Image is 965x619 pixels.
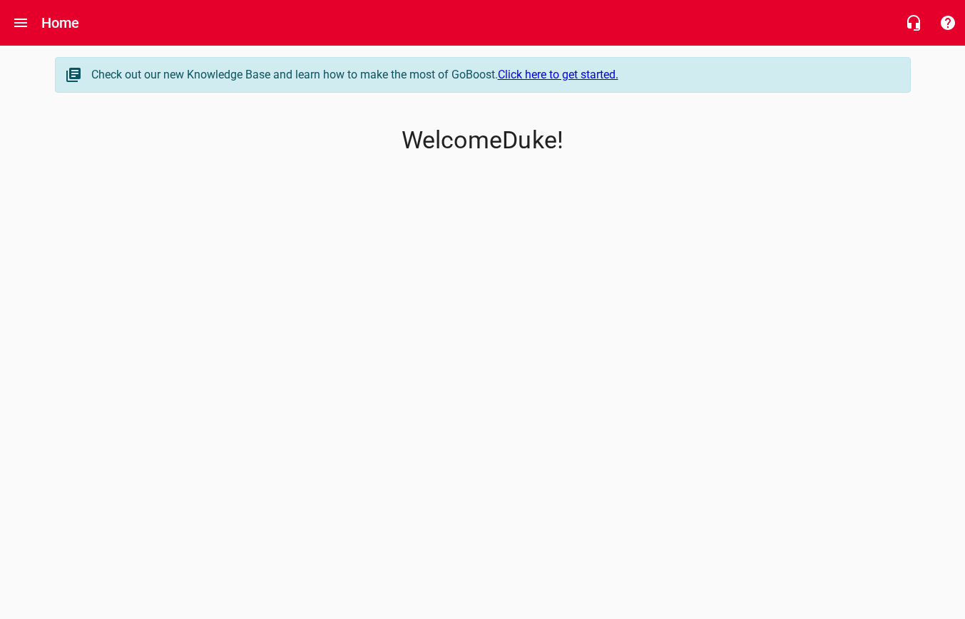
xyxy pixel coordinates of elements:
div: Check out our new Knowledge Base and learn how to make the most of GoBoost. [91,66,896,83]
button: Live Chat [897,6,931,40]
p: Welcome Duke ! [55,126,911,155]
button: Support Portal [931,6,965,40]
a: Click here to get started. [498,68,618,81]
h6: Home [41,11,80,34]
button: Open drawer [4,6,38,40]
